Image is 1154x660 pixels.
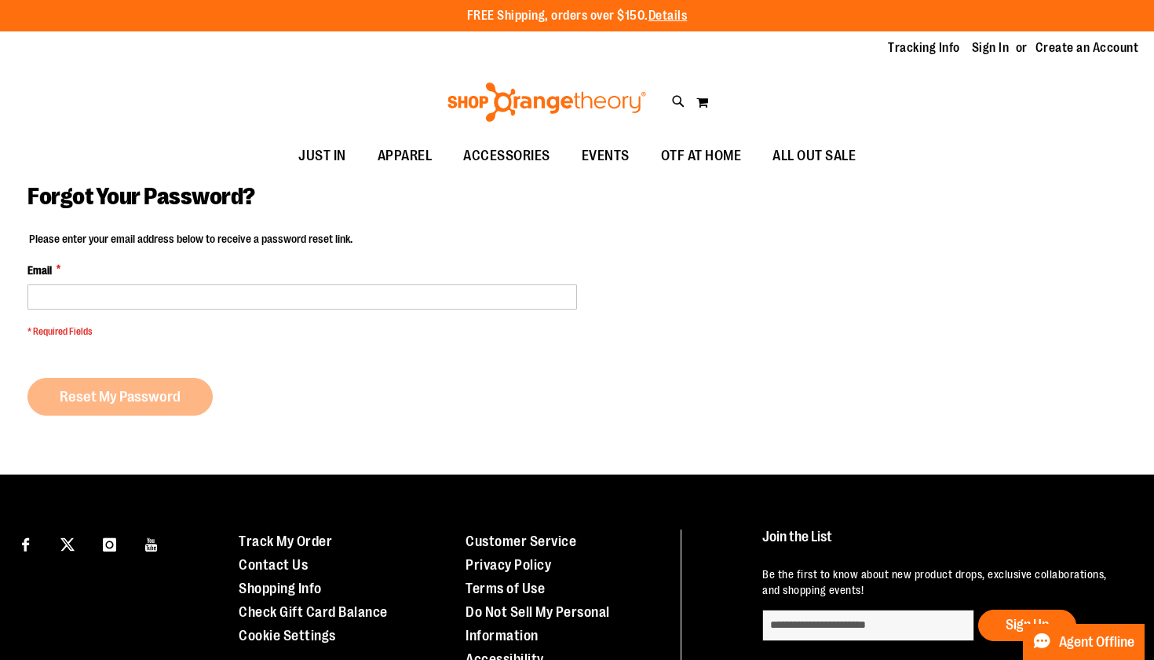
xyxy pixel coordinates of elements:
a: Contact Us [239,557,308,573]
p: Be the first to know about new product drops, exclusive collaborations, and shopping events! [762,566,1123,598]
img: Shop Orangetheory [445,82,648,122]
a: Cookie Settings [239,628,336,643]
span: JUST IN [298,138,346,174]
a: Terms of Use [466,581,545,596]
span: OTF AT HOME [661,138,742,174]
a: Tracking Info [888,39,960,57]
input: enter email [762,610,974,641]
span: ALL OUT SALE [772,138,856,174]
a: Track My Order [239,533,332,549]
a: Details [648,9,688,23]
span: Agent Offline [1059,635,1134,650]
a: Visit our Instagram page [96,530,123,557]
span: * Required Fields [27,325,577,339]
a: Shopping Info [239,581,322,596]
span: Email [27,262,52,278]
span: EVENTS [582,138,630,174]
p: FREE Shipping, orders over $150. [467,7,688,25]
h4: Join the List [762,530,1123,559]
a: Visit our Facebook page [12,530,39,557]
a: Do Not Sell My Personal Information [466,604,610,643]
a: Privacy Policy [466,557,551,573]
button: Agent Offline [1023,624,1145,660]
span: Forgot Your Password? [27,183,255,210]
legend: Please enter your email address below to receive a password reset link. [27,231,354,247]
span: Sign Up [1006,617,1049,632]
a: Check Gift Card Balance [239,604,388,620]
img: Twitter [60,537,75,552]
a: Customer Service [466,533,576,549]
a: Create an Account [1035,39,1139,57]
a: Visit our X page [54,530,82,557]
a: Visit our Youtube page [138,530,166,557]
span: ACCESSORIES [463,138,550,174]
button: Sign Up [978,610,1076,641]
a: Sign In [972,39,1010,57]
span: APPAREL [378,138,433,174]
